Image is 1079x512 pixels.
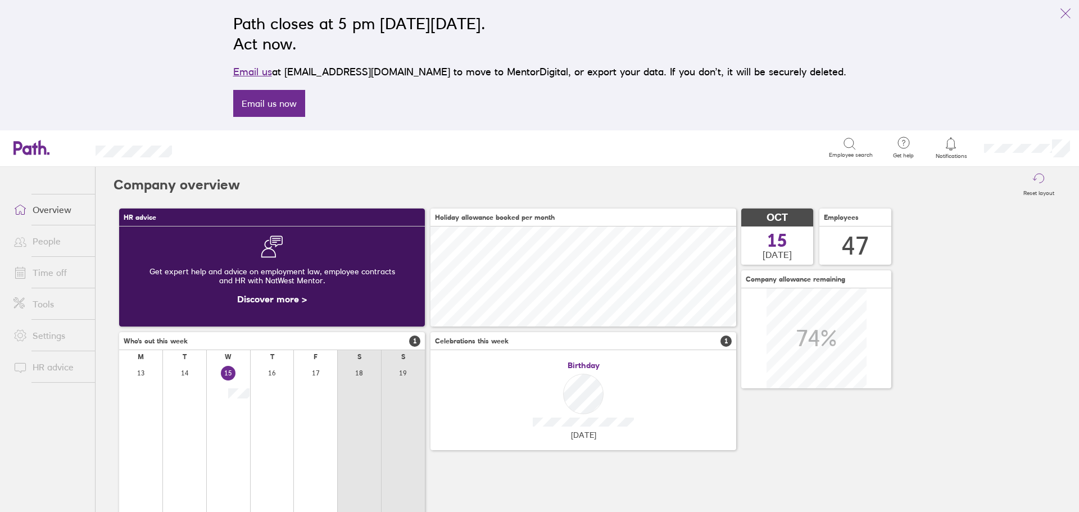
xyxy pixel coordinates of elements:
[138,353,144,361] div: M
[568,361,600,370] span: Birthday
[4,293,95,315] a: Tools
[237,293,307,305] a: Discover more >
[829,152,873,158] span: Employee search
[1017,167,1061,203] button: Reset layout
[233,13,846,54] h2: Path closes at 5 pm [DATE][DATE]. Act now.
[720,336,732,347] span: 1
[233,66,272,78] a: Email us
[357,353,361,361] div: S
[4,356,95,378] a: HR advice
[124,214,156,221] span: HR advice
[435,337,509,345] span: Celebrations this week
[183,353,187,361] div: T
[114,167,240,203] h2: Company overview
[225,353,232,361] div: W
[4,230,95,252] a: People
[270,353,274,361] div: T
[314,353,318,361] div: F
[435,214,555,221] span: Holiday allowance booked per month
[124,337,188,345] span: Who's out this week
[571,431,596,439] span: [DATE]
[4,198,95,221] a: Overview
[842,232,869,260] div: 47
[824,214,859,221] span: Employees
[885,152,922,159] span: Get help
[746,275,845,283] span: Company allowance remaining
[4,324,95,347] a: Settings
[409,336,420,347] span: 1
[933,136,969,160] a: Notifications
[128,258,416,294] div: Get expert help and advice on employment law, employee contracts and HR with NatWest Mentor.
[401,353,405,361] div: S
[933,153,969,160] span: Notifications
[233,90,305,117] a: Email us now
[767,232,787,250] span: 15
[767,212,788,224] span: OCT
[202,142,231,152] div: Search
[233,64,846,80] p: at [EMAIL_ADDRESS][DOMAIN_NAME] to move to MentorDigital, or export your data. If you don’t, it w...
[4,261,95,284] a: Time off
[1017,187,1061,197] label: Reset layout
[763,250,792,260] span: [DATE]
